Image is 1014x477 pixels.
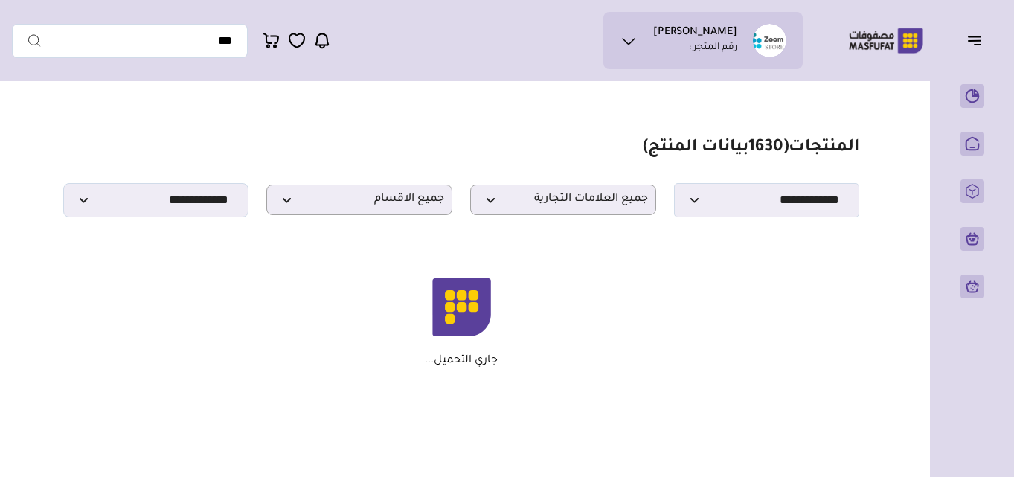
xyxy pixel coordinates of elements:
span: جميع العلامات التجارية [478,193,648,207]
p: رقم المتجر : [689,41,737,56]
span: ( بيانات المنتج) [643,139,789,157]
h1: [PERSON_NAME] [653,26,737,41]
span: 1630 [748,139,783,157]
p: جميع العلامات التجارية [470,185,656,215]
p: جميع الاقسام [266,185,452,215]
img: Ali Muhammad Ibrahim Shatifi [753,24,786,57]
span: جميع الاقسام [275,193,444,207]
img: Logo [838,26,934,55]
p: جاري التحميل... [425,354,498,368]
h1: المنتجات [643,138,859,159]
